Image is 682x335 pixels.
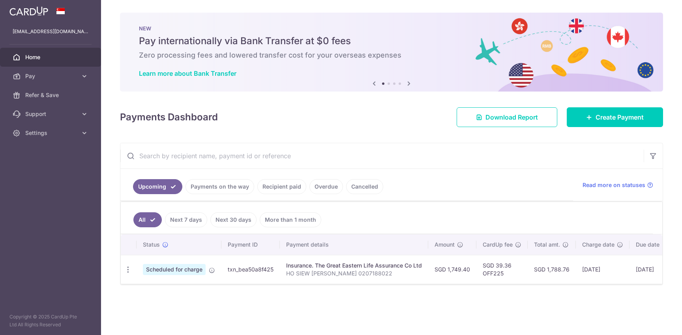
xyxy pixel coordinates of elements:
[25,91,77,99] span: Refer & Save
[483,241,513,249] span: CardUp fee
[139,25,644,32] p: NEW
[257,179,306,194] a: Recipient paid
[185,179,254,194] a: Payments on the way
[25,72,77,80] span: Pay
[286,262,422,269] div: Insurance. The Great Eastern Life Assurance Co Ltd
[583,181,653,189] a: Read more on statuses
[596,112,644,122] span: Create Payment
[120,110,218,124] h4: Payments Dashboard
[630,255,675,284] td: [DATE]
[280,234,428,255] th: Payment details
[210,212,257,227] a: Next 30 days
[120,143,644,168] input: Search by recipient name, payment id or reference
[133,212,162,227] a: All
[260,212,321,227] a: More than 1 month
[576,255,630,284] td: [DATE]
[221,255,280,284] td: txn_bea50a8f425
[583,181,645,189] span: Read more on statuses
[528,255,576,284] td: SGD 1,788.76
[139,69,236,77] a: Learn more about Bank Transfer
[13,28,88,36] p: [EMAIL_ADDRESS][DOMAIN_NAME]
[309,179,343,194] a: Overdue
[221,234,280,255] th: Payment ID
[534,241,560,249] span: Total amt.
[457,107,557,127] a: Download Report
[9,6,48,16] img: CardUp
[139,51,644,60] h6: Zero processing fees and lowered transfer cost for your overseas expenses
[120,13,663,92] img: Bank transfer banner
[165,212,207,227] a: Next 7 days
[582,241,615,249] span: Charge date
[139,35,644,47] h5: Pay internationally via Bank Transfer at $0 fees
[286,269,422,277] p: HO SIEW [PERSON_NAME] 0207188022
[143,241,160,249] span: Status
[25,53,77,61] span: Home
[25,110,77,118] span: Support
[476,255,528,284] td: SGD 39.36 OFF225
[567,107,663,127] a: Create Payment
[25,129,77,137] span: Settings
[133,179,182,194] a: Upcoming
[428,255,476,284] td: SGD 1,749.40
[143,264,206,275] span: Scheduled for charge
[636,241,660,249] span: Due date
[346,179,383,194] a: Cancelled
[435,241,455,249] span: Amount
[485,112,538,122] span: Download Report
